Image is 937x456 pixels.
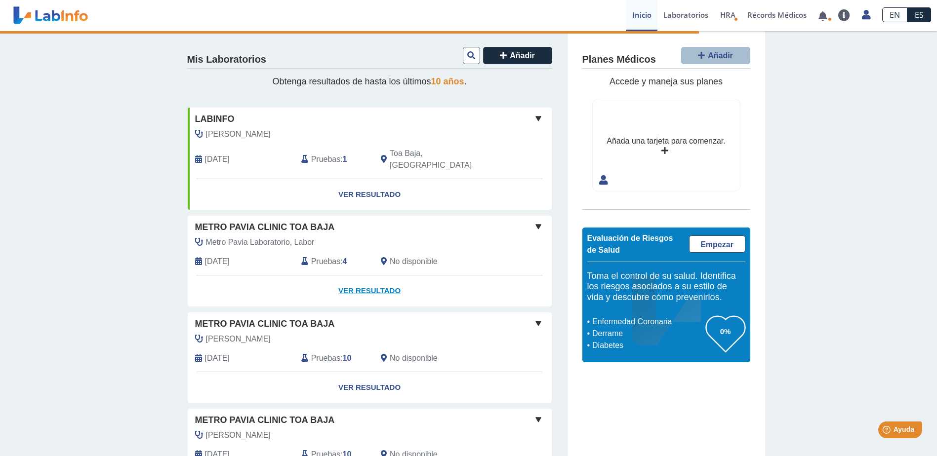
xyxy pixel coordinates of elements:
a: Ver Resultado [188,275,552,306]
div: : [294,256,373,267]
span: Metro Pavia Clinic Toa Baja [195,221,335,234]
h4: Mis Laboratorios [187,54,266,66]
span: Pruebas [311,352,340,364]
span: Pruebas [311,256,340,267]
h4: Planes Médicos [582,54,656,66]
a: Ver Resultado [188,372,552,403]
span: Evaluación de Riesgos de Salud [587,234,673,254]
span: labinfo [195,113,235,126]
span: 2020-11-20 [205,153,230,165]
span: Lluberas, Arturo [206,128,271,140]
span: Metro Pavia Clinic Toa Baja [195,317,335,331]
button: Añadir [681,47,750,64]
span: Accede y maneja sus planes [610,76,723,86]
span: Metro Pavia Laboratorio, Labor [206,236,315,248]
span: 10 años [431,76,464,86]
h3: 0% [706,325,745,338]
span: Añadir [708,51,733,60]
li: Diabetes [590,340,706,351]
li: Enfermedad Coronaria [590,316,706,328]
a: Empezar [689,235,745,253]
span: Empezar [700,240,733,249]
div: : [294,352,373,364]
span: 2025-09-16 [205,256,230,267]
iframe: Help widget launcher [849,418,926,445]
a: ES [907,7,931,22]
div: Añada una tarjeta para comenzar. [607,135,725,147]
span: No disponible [390,352,438,364]
b: 10 [343,354,352,362]
span: No disponible [390,256,438,267]
span: 2025-01-30 [205,352,230,364]
b: 1 [343,155,347,163]
b: 4 [343,257,347,266]
span: Obtenga resultados de hasta los últimos . [272,76,466,86]
a: EN [882,7,907,22]
span: Vargas, Jonathan [206,333,271,345]
span: Vargas, Jonathan [206,429,271,441]
span: HRA [720,10,735,20]
span: Metro Pavia Clinic Toa Baja [195,414,335,427]
li: Derrame [590,328,706,340]
span: Añadir [510,51,535,60]
span: Toa Baja, PR [390,148,499,171]
span: Pruebas [311,153,340,165]
a: Ver Resultado [188,179,552,210]
button: Añadir [483,47,552,64]
h5: Toma el control de su salud. Identifica los riesgos asociados a su estilo de vida y descubre cómo... [587,271,745,303]
div: : [294,148,373,171]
